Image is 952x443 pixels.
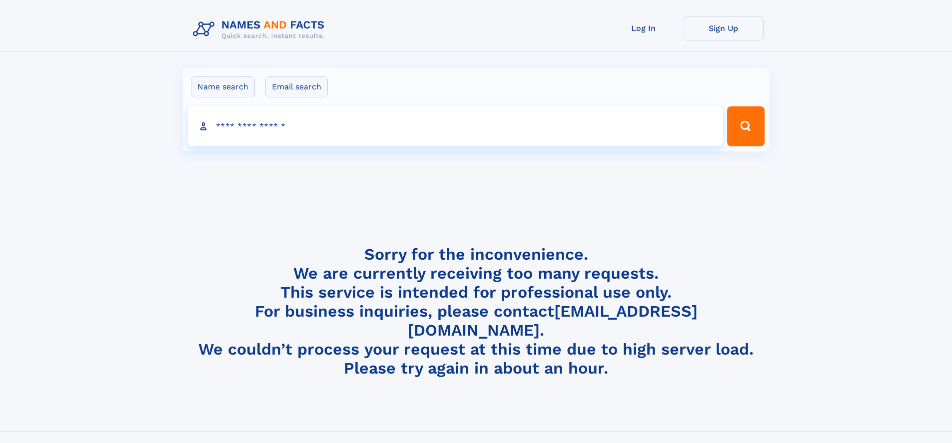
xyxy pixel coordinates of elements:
[684,16,764,40] a: Sign Up
[189,245,764,378] h4: Sorry for the inconvenience. We are currently receiving too many requests. This service is intend...
[189,16,333,43] img: Logo Names and Facts
[727,106,764,146] button: Search Button
[408,302,698,340] a: [EMAIL_ADDRESS][DOMAIN_NAME]
[191,76,255,97] label: Name search
[188,106,723,146] input: search input
[265,76,328,97] label: Email search
[604,16,684,40] a: Log In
